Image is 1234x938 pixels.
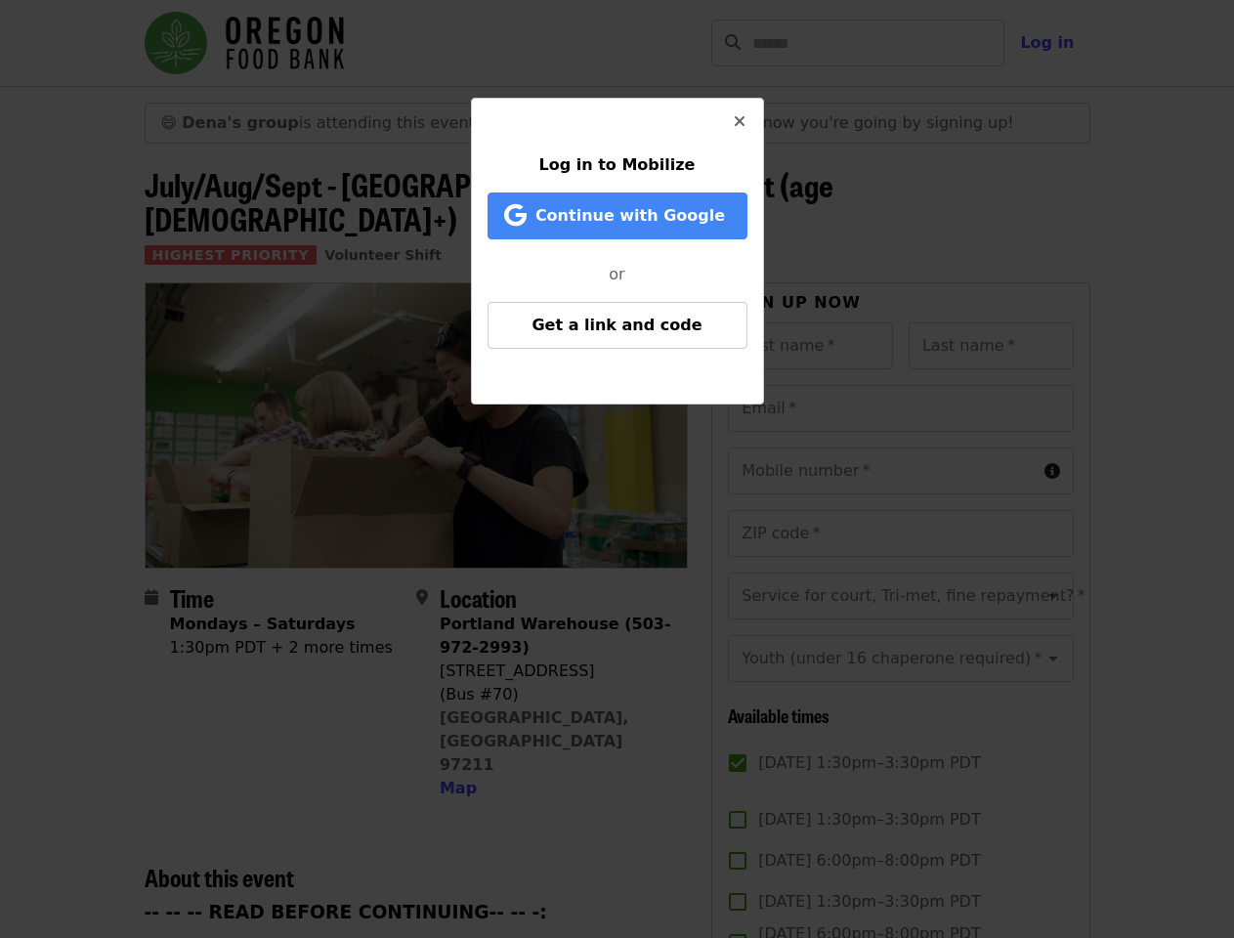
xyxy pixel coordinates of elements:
span: or [609,265,624,283]
i: google icon [504,201,527,230]
i: times icon [734,112,745,131]
span: Log in to Mobilize [539,155,696,174]
button: Get a link and code [488,302,747,349]
span: Continue with Google [535,206,725,225]
button: Close [716,99,763,146]
button: Continue with Google [488,192,747,239]
span: Get a link and code [532,316,702,334]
